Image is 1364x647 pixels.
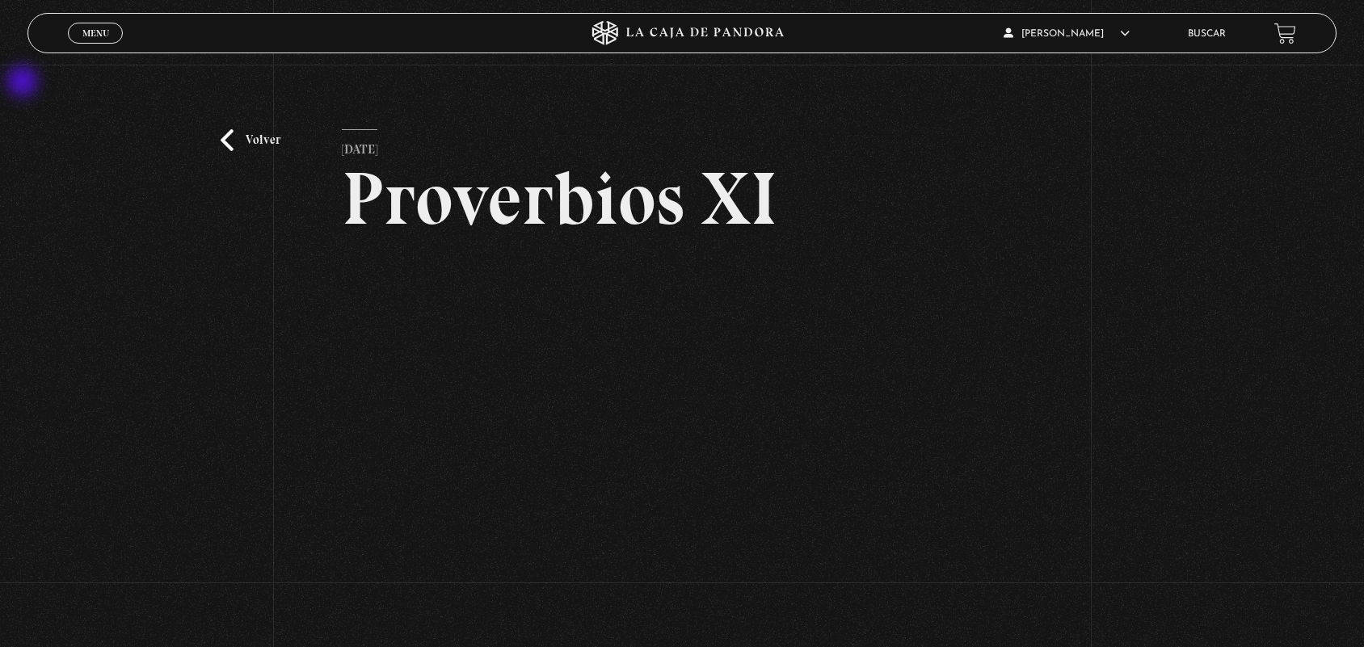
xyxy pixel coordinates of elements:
a: Buscar [1188,29,1226,39]
span: [PERSON_NAME] [1004,29,1130,39]
span: Cerrar [77,42,115,53]
iframe: Dailymotion video player – Proverbios XI (57) [342,260,1023,643]
p: [DATE] [342,129,377,162]
a: Volver [221,129,280,151]
h2: Proverbios XI [342,162,1023,236]
span: Menu [82,28,109,38]
a: View your shopping cart [1274,23,1296,44]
